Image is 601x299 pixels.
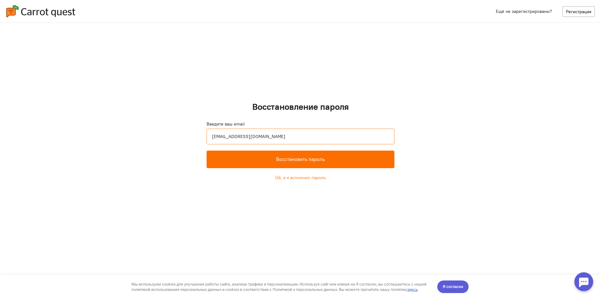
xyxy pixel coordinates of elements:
[496,8,552,14] span: Ещё не зарегистрированы?
[252,101,349,112] strong: Восстановление пароля
[407,13,418,17] a: здесь
[207,121,245,127] label: Введите ваш email
[6,5,75,17] img: carrot-quest-logo.svg
[131,7,430,18] div: Мы используем cookies для улучшения работы сайта, анализа трафика и персонализации. Используя сай...
[437,6,469,19] button: Я согласен
[207,129,394,144] input: Электронная почта
[275,175,326,180] a: Ой, а я вспомнил пароль
[443,9,463,15] span: Я согласен
[207,151,394,168] button: Восстановить пароль
[562,6,595,17] a: Регистрация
